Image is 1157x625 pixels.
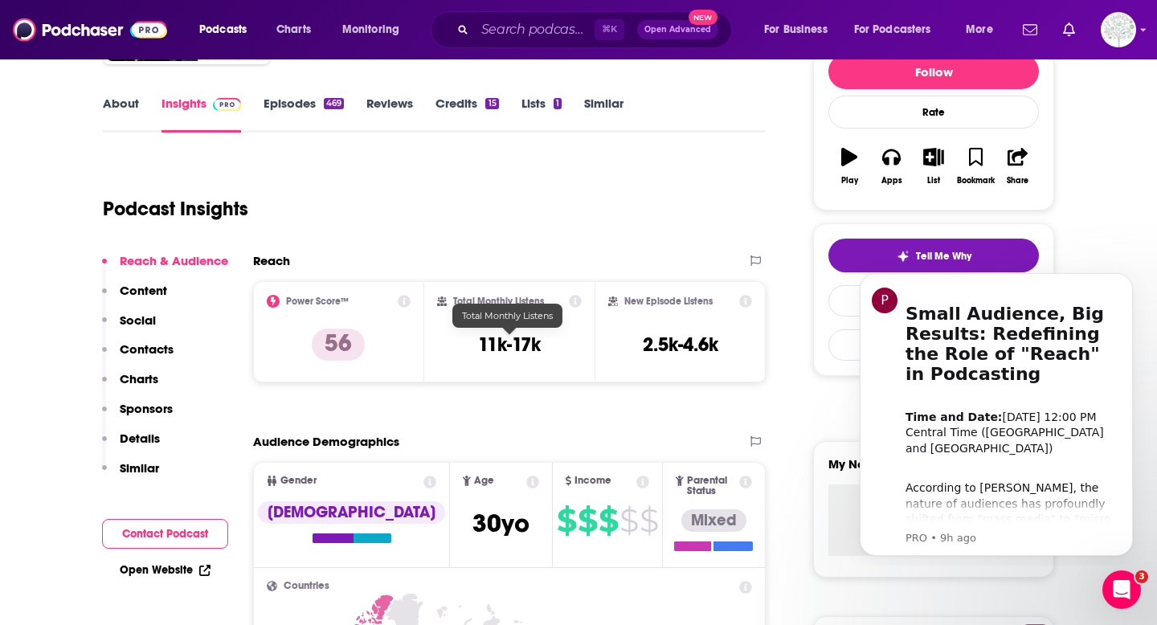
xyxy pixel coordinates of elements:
[474,476,494,486] span: Age
[1101,12,1136,47] span: Logged in as WunderTanya
[120,312,156,328] p: Social
[927,176,940,186] div: List
[881,176,902,186] div: Apps
[120,283,167,298] p: Content
[102,460,159,490] button: Similar
[264,96,344,133] a: Episodes469
[435,96,498,133] a: Credits15
[897,250,910,263] img: tell me why sparkle
[478,333,541,357] h3: 11k-17k
[828,456,1039,484] label: My Notes
[286,296,349,307] h2: Power Score™
[161,96,241,133] a: InsightsPodchaser Pro
[578,508,597,533] span: $
[557,508,576,533] span: $
[828,329,1039,361] button: Export One-Sheet
[828,285,1039,317] a: Contact This Podcast
[324,98,344,109] div: 469
[258,501,445,524] div: [DEMOGRAPHIC_DATA]
[276,18,311,41] span: Charts
[624,296,713,307] h2: New Episode Listens
[584,96,623,133] a: Similar
[574,476,611,486] span: Income
[253,253,290,268] h2: Reach
[640,508,658,533] span: $
[102,431,160,460] button: Details
[764,18,828,41] span: For Business
[102,253,228,283] button: Reach & Audience
[472,508,529,539] span: 30 yo
[1057,16,1081,43] a: Show notifications dropdown
[342,18,399,41] span: Monitoring
[331,17,420,43] button: open menu
[120,460,159,476] p: Similar
[913,137,955,195] button: List
[102,283,167,312] button: Content
[689,10,718,25] span: New
[199,18,247,41] span: Podcasts
[955,137,996,195] button: Bookmark
[102,371,158,401] button: Charts
[188,17,268,43] button: open menu
[966,18,993,41] span: More
[637,20,718,39] button: Open AdvancedNew
[687,476,737,496] span: Parental Status
[599,508,618,533] span: $
[1135,570,1148,583] span: 3
[366,96,413,133] a: Reviews
[997,137,1039,195] button: Share
[280,476,317,486] span: Gender
[1101,12,1136,47] img: User Profile
[643,333,718,357] h3: 2.5k-4.6k
[102,519,228,549] button: Contact Podcast
[475,17,595,43] input: Search podcasts, credits, & more...
[102,341,174,371] button: Contacts
[462,310,553,321] span: Total Monthly Listens
[595,19,624,40] span: ⌘ K
[1016,16,1044,43] a: Show notifications dropdown
[120,371,158,386] p: Charts
[828,137,870,195] button: Play
[870,137,912,195] button: Apps
[485,98,498,109] div: 15
[828,96,1039,129] div: Rate
[1101,12,1136,47] button: Show profile menu
[1007,176,1028,186] div: Share
[1102,570,1141,609] iframe: Intercom live chat
[120,563,211,577] a: Open Website
[102,312,156,342] button: Social
[844,17,955,43] button: open menu
[446,11,747,48] div: Search podcasts, credits, & more...
[828,239,1039,272] button: tell me why sparkleTell Me Why
[103,197,248,221] h1: Podcast Insights
[644,26,711,34] span: Open Advanced
[120,431,160,446] p: Details
[102,401,173,431] button: Sponsors
[521,96,562,133] a: Lists1
[619,508,638,533] span: $
[453,296,544,307] h2: Total Monthly Listens
[213,98,241,111] img: Podchaser Pro
[266,17,321,43] a: Charts
[836,259,1157,566] iframe: Intercom notifications message
[120,341,174,357] p: Contacts
[828,54,1039,89] button: Follow
[854,18,931,41] span: For Podcasters
[841,176,858,186] div: Play
[681,509,746,532] div: Mixed
[120,253,228,268] p: Reach & Audience
[554,98,562,109] div: 1
[916,250,971,263] span: Tell Me Why
[955,17,1013,43] button: open menu
[13,14,167,45] img: Podchaser - Follow, Share and Rate Podcasts
[284,581,329,591] span: Countries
